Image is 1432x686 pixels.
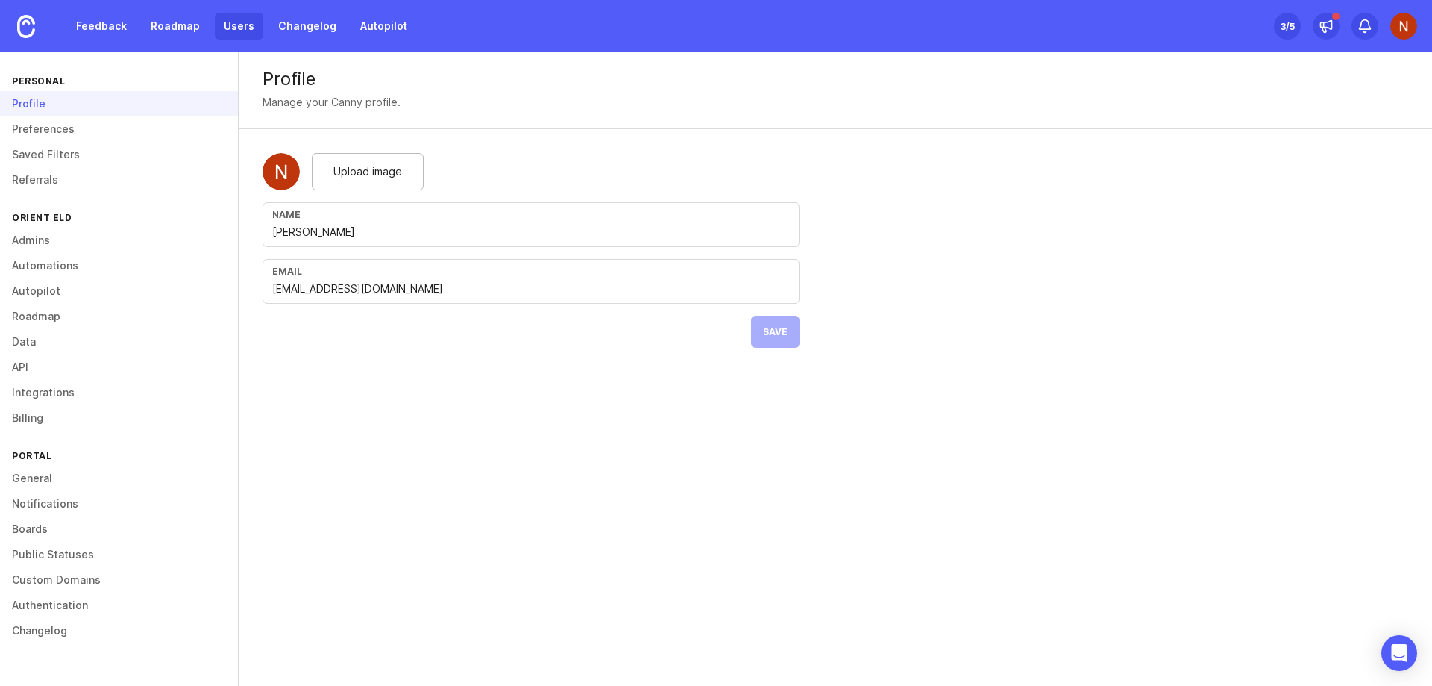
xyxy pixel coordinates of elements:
[1381,635,1417,671] div: Open Intercom Messenger
[142,13,209,40] a: Roadmap
[269,13,345,40] a: Changelog
[1281,16,1295,37] div: 3 /5
[1274,13,1301,40] button: 3/5
[351,13,416,40] a: Autopilot
[272,266,790,277] div: Email
[67,13,136,40] a: Feedback
[333,163,402,180] span: Upload image
[263,153,300,190] img: Naufal Vagapov
[17,15,35,38] img: Canny Home
[272,209,790,220] div: Name
[1390,13,1417,40] img: Naufal Vagapov
[263,94,401,110] div: Manage your Canny profile.
[215,13,263,40] a: Users
[263,70,1408,88] div: Profile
